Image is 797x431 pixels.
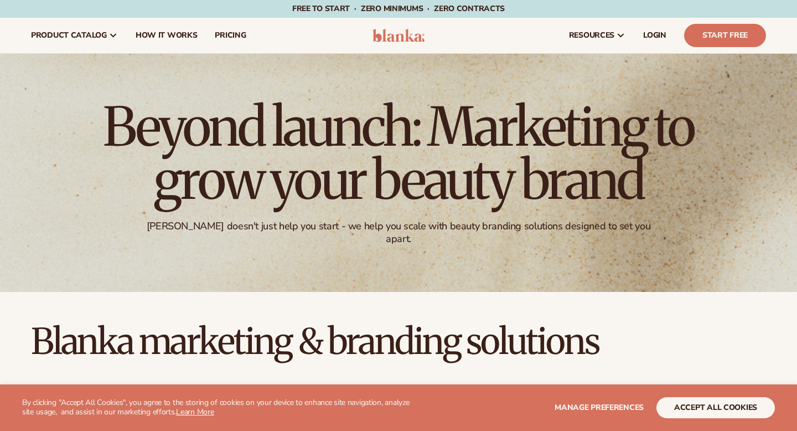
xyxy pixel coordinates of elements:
[215,31,246,40] span: pricing
[136,31,198,40] span: How It Works
[22,398,416,417] p: By clicking "Accept All Cookies", you agree to the storing of cookies on your device to enhance s...
[139,220,659,246] div: [PERSON_NAME] doesn't just help you start - we help you scale with beauty branding solutions desi...
[176,407,214,417] a: Learn More
[560,18,634,53] a: resources
[684,24,766,47] a: Start Free
[206,18,255,53] a: pricing
[22,18,127,53] a: product catalog
[31,31,107,40] span: product catalog
[555,397,644,418] button: Manage preferences
[555,402,644,413] span: Manage preferences
[292,3,505,14] span: Free to start · ZERO minimums · ZERO contracts
[634,18,675,53] a: LOGIN
[127,18,206,53] a: How It Works
[372,29,425,42] img: logo
[569,31,614,40] span: resources
[94,100,703,207] h1: Beyond launch: Marketing to grow your beauty brand
[643,31,666,40] span: LOGIN
[656,397,775,418] button: accept all cookies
